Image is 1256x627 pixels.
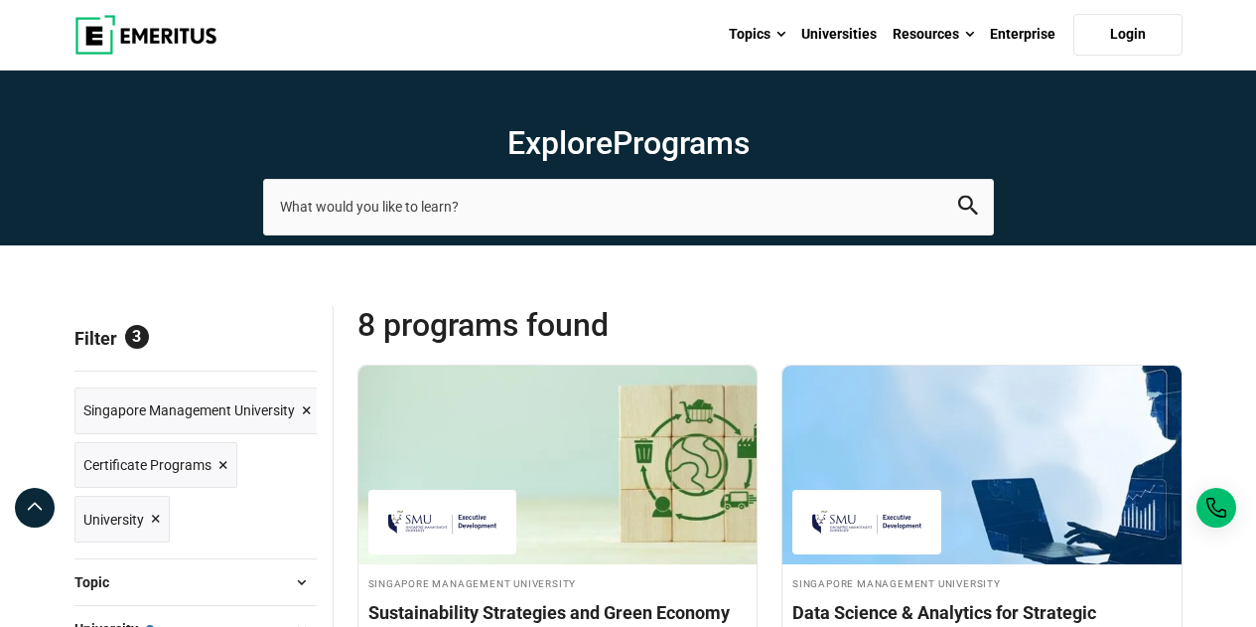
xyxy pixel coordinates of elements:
[958,201,978,220] a: search
[74,571,125,593] span: Topic
[151,505,161,534] span: ×
[83,454,211,476] span: Certificate Programs
[74,567,317,597] button: Topic
[792,574,1172,591] h4: Singapore Management University
[263,179,994,235] input: search-page
[613,124,750,162] span: Programs
[782,366,1182,564] img: Data Science & Analytics for Strategic Decisions Programme | Online Data Science and Analytics Co...
[74,496,170,543] a: University ×
[1073,14,1183,56] a: Login
[302,396,312,425] span: ×
[378,500,507,545] img: Singapore Management University
[358,366,758,564] img: Sustainability Strategies and Green Economy Programme | Online Sustainability Course
[263,123,994,163] h1: Explore
[74,305,317,371] p: Filter
[74,388,321,434] a: Singapore Management University ×
[83,399,295,421] span: Singapore Management University
[74,442,237,489] a: Certificate Programs ×
[125,325,149,349] span: 3
[357,305,770,345] span: 8 Programs found
[958,196,978,219] button: search
[802,500,931,545] img: Singapore Management University
[255,328,317,354] a: Reset all
[218,451,228,480] span: ×
[368,574,748,591] h4: Singapore Management University
[83,509,144,531] span: University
